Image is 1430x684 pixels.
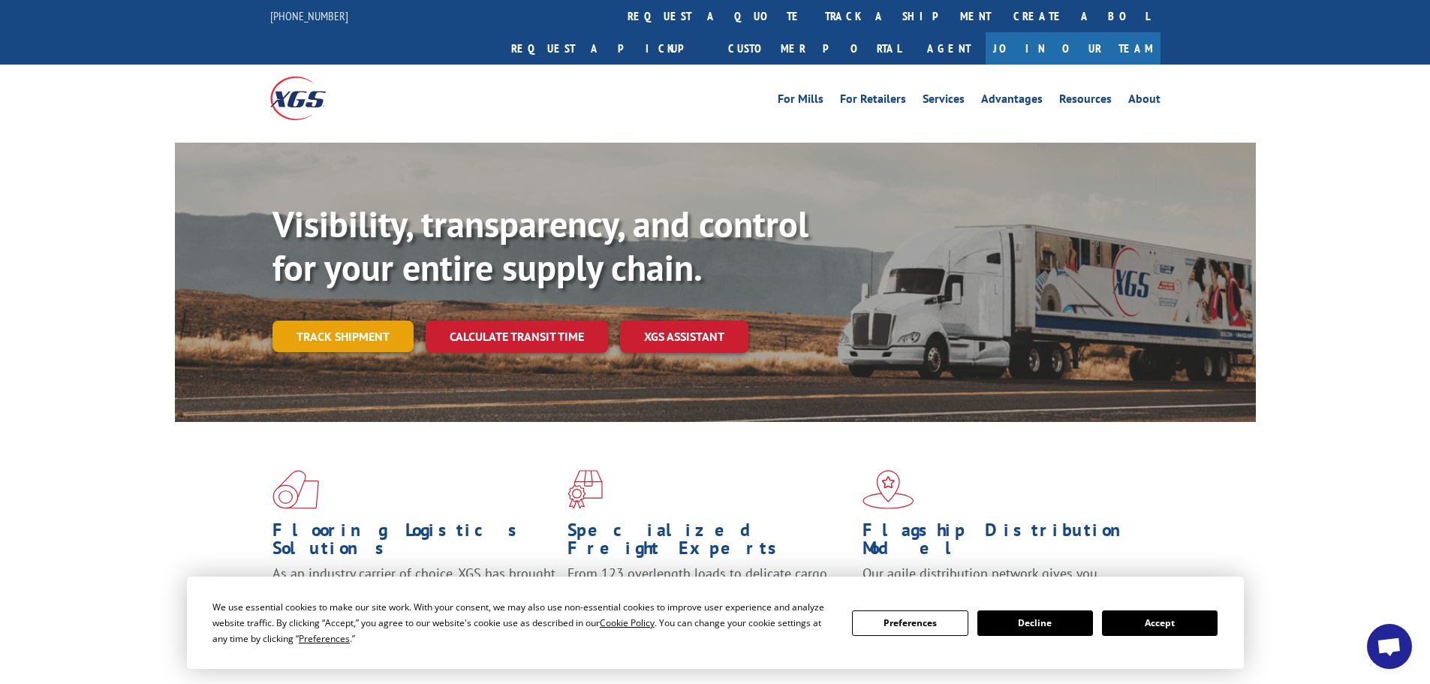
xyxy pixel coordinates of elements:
a: Customer Portal [717,32,912,65]
h1: Flagship Distribution Model [863,521,1146,565]
h1: Specialized Freight Experts [567,521,851,565]
div: We use essential cookies to make our site work. With your consent, we may also use non-essential ... [212,599,834,646]
img: xgs-icon-focused-on-flooring-red [567,470,603,509]
img: xgs-icon-total-supply-chain-intelligence-red [272,470,319,509]
a: Request a pickup [500,32,717,65]
a: Services [923,93,965,110]
span: As an industry carrier of choice, XGS has brought innovation and dedication to flooring logistics... [272,565,555,618]
b: Visibility, transparency, and control for your entire supply chain. [272,200,808,291]
button: Decline [977,610,1093,636]
a: About [1128,93,1161,110]
a: Calculate transit time [426,321,608,353]
span: Preferences [299,632,350,645]
span: Cookie Policy [600,616,655,629]
a: Agent [912,32,986,65]
div: Cookie Consent Prompt [187,577,1244,669]
a: XGS ASSISTANT [620,321,748,353]
a: [PHONE_NUMBER] [270,8,348,23]
button: Accept [1102,610,1218,636]
a: Join Our Team [986,32,1161,65]
a: For Mills [778,93,823,110]
a: Advantages [981,93,1043,110]
h1: Flooring Logistics Solutions [272,521,556,565]
a: For Retailers [840,93,906,110]
img: xgs-icon-flagship-distribution-model-red [863,470,914,509]
p: From 123 overlength loads to delicate cargo, our experienced staff knows the best way to move you... [567,565,851,631]
a: Track shipment [272,321,414,352]
a: Resources [1059,93,1112,110]
span: Our agile distribution network gives you nationwide inventory management on demand. [863,565,1139,600]
div: Open chat [1367,624,1412,669]
button: Preferences [852,610,968,636]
